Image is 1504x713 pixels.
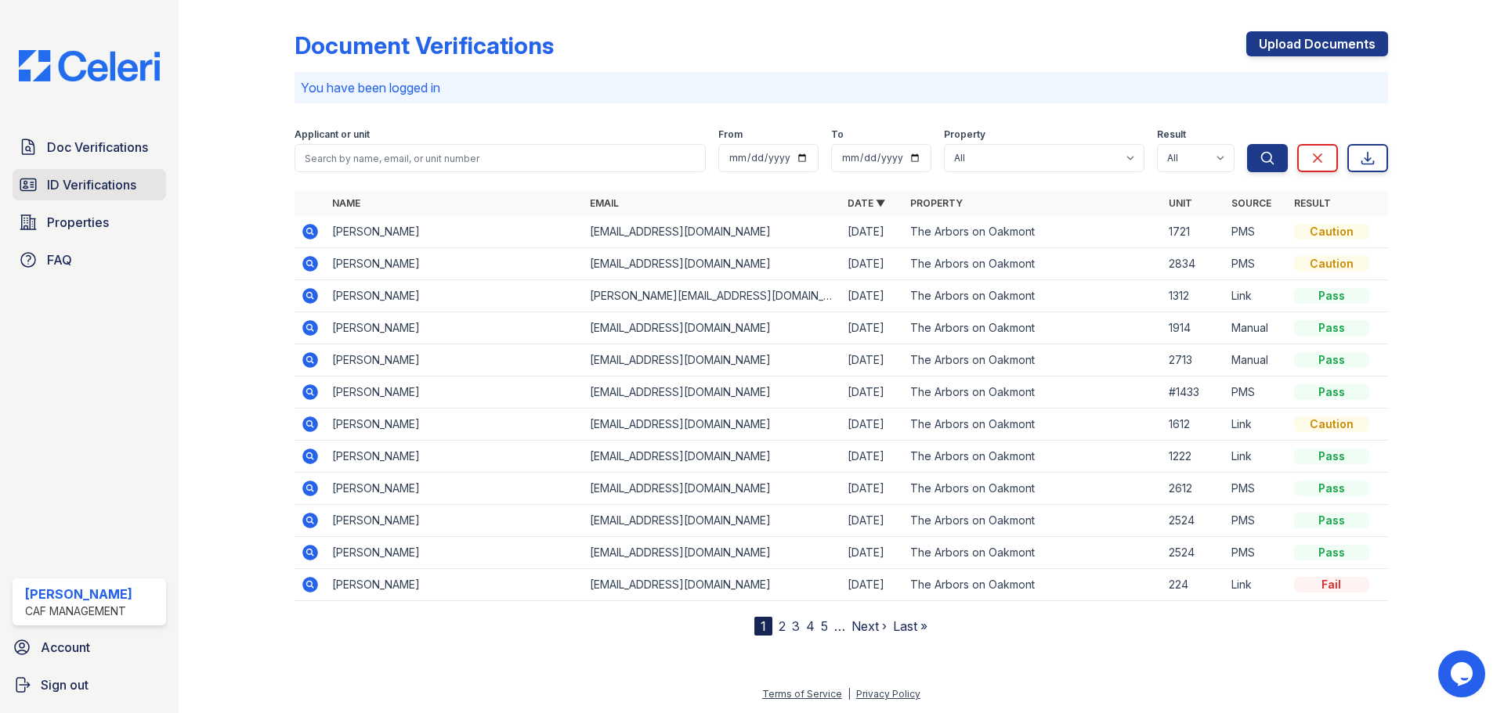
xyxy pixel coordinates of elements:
div: Pass [1294,288,1369,304]
a: Sign out [6,669,172,700]
td: [EMAIL_ADDRESS][DOMAIN_NAME] [584,248,841,280]
div: Pass [1294,384,1369,400]
td: [DATE] [841,312,904,344]
td: The Arbors on Oakmont [904,537,1162,569]
td: [PERSON_NAME] [326,216,584,248]
td: [DATE] [841,505,904,537]
td: PMS [1225,537,1288,569]
td: [PERSON_NAME] [326,473,584,505]
td: [DATE] [841,280,904,312]
div: [PERSON_NAME] [25,585,132,603]
td: [DATE] [841,569,904,601]
div: Caution [1294,256,1369,272]
a: Name [332,197,360,209]
td: [EMAIL_ADDRESS][DOMAIN_NAME] [584,473,841,505]
a: Doc Verifications [13,131,166,163]
a: Upload Documents [1246,31,1388,56]
span: Sign out [41,675,89,694]
div: Pass [1294,352,1369,368]
label: Property [944,128,985,141]
div: Pass [1294,513,1369,528]
td: [EMAIL_ADDRESS][DOMAIN_NAME] [584,216,841,248]
td: The Arbors on Oakmont [904,312,1162,344]
td: [EMAIL_ADDRESS][DOMAIN_NAME] [584,312,841,344]
td: [EMAIL_ADDRESS][DOMAIN_NAME] [584,441,841,473]
td: [DATE] [841,344,904,376]
td: [PERSON_NAME] [326,441,584,473]
div: Caution [1294,224,1369,239]
td: 224 [1162,569,1225,601]
td: [EMAIL_ADDRESS][DOMAIN_NAME] [584,376,841,409]
div: 1 [754,617,772,636]
td: 2524 [1162,505,1225,537]
td: 2612 [1162,473,1225,505]
td: 1914 [1162,312,1225,344]
td: The Arbors on Oakmont [904,473,1162,505]
div: Pass [1294,545,1369,560]
td: The Arbors on Oakmont [904,409,1162,441]
td: [PERSON_NAME] [326,376,584,409]
span: Account [41,638,90,657]
a: Account [6,632,172,663]
td: [DATE] [841,537,904,569]
td: 2834 [1162,248,1225,280]
td: Link [1225,409,1288,441]
td: [DATE] [841,473,904,505]
td: 1222 [1162,441,1225,473]
td: The Arbors on Oakmont [904,376,1162,409]
span: … [834,617,845,636]
td: #1433 [1162,376,1225,409]
a: FAQ [13,244,166,275]
td: [PERSON_NAME] [326,569,584,601]
label: To [831,128,844,141]
label: From [718,128,743,141]
td: PMS [1225,216,1288,248]
a: Terms of Service [762,688,842,700]
td: Link [1225,569,1288,601]
td: 1721 [1162,216,1225,248]
td: The Arbors on Oakmont [904,441,1162,473]
div: Pass [1294,448,1369,464]
td: The Arbors on Oakmont [904,569,1162,601]
td: [PERSON_NAME] [326,248,584,280]
td: PMS [1225,473,1288,505]
a: 2 [779,618,786,634]
td: Manual [1225,344,1288,376]
img: CE_Logo_Blue-a8612792a0a2168367f1c8372b55b34899dd931a85d93a1a3d3e32e68fde9ad4.png [6,50,172,81]
td: [PERSON_NAME][EMAIL_ADDRESS][DOMAIN_NAME] [584,280,841,312]
span: FAQ [47,250,72,269]
a: Properties [13,207,166,238]
td: 2524 [1162,537,1225,569]
td: [EMAIL_ADDRESS][DOMAIN_NAME] [584,409,841,441]
td: [PERSON_NAME] [326,312,584,344]
td: PMS [1225,248,1288,280]
td: The Arbors on Oakmont [904,344,1162,376]
td: [DATE] [841,409,904,441]
a: 3 [792,618,800,634]
td: Link [1225,280,1288,312]
td: [DATE] [841,376,904,409]
label: Applicant or unit [295,128,370,141]
td: 2713 [1162,344,1225,376]
td: [DATE] [841,248,904,280]
a: ID Verifications [13,169,166,200]
a: Next › [851,618,887,634]
td: [PERSON_NAME] [326,537,584,569]
div: Document Verifications [295,31,554,59]
a: Unit [1169,197,1192,209]
a: Result [1294,197,1331,209]
div: Fail [1294,577,1369,592]
a: 5 [821,618,828,634]
span: Properties [47,213,109,232]
div: Pass [1294,320,1369,336]
td: [EMAIL_ADDRESS][DOMAIN_NAME] [584,537,841,569]
td: [EMAIL_ADDRESS][DOMAIN_NAME] [584,569,841,601]
td: [PERSON_NAME] [326,280,584,312]
a: Privacy Policy [856,688,920,700]
span: ID Verifications [47,175,136,194]
div: | [848,688,851,700]
td: [DATE] [841,441,904,473]
label: Result [1157,128,1186,141]
td: 1312 [1162,280,1225,312]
